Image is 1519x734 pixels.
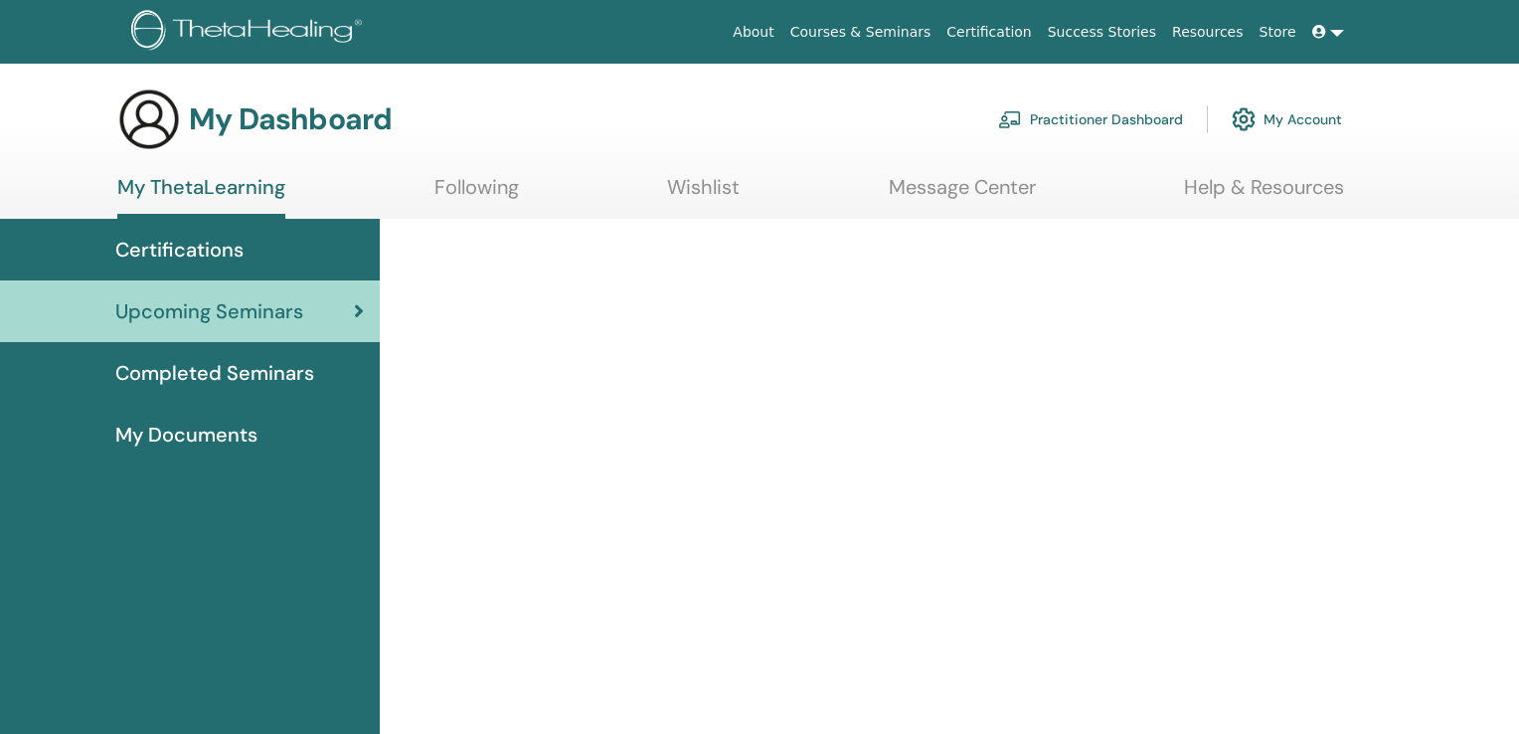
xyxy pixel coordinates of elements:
a: Courses & Seminars [782,14,939,51]
span: Certifications [115,235,244,265]
a: About [725,14,781,51]
img: logo.png [131,10,369,55]
h3: My Dashboard [189,101,392,137]
a: Help & Resources [1184,175,1344,214]
span: My Documents [115,420,257,450]
a: My ThetaLearning [117,175,285,219]
img: cog.svg [1232,102,1256,136]
a: My Account [1232,97,1342,141]
a: Store [1252,14,1304,51]
a: Certification [938,14,1039,51]
a: Practitioner Dashboard [998,97,1183,141]
img: chalkboard-teacher.svg [998,110,1022,128]
a: Resources [1164,14,1252,51]
a: Message Center [889,175,1036,214]
span: Upcoming Seminars [115,296,303,326]
a: Success Stories [1040,14,1164,51]
a: Following [434,175,519,214]
a: Wishlist [667,175,740,214]
img: generic-user-icon.jpg [117,88,181,151]
span: Completed Seminars [115,358,314,388]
